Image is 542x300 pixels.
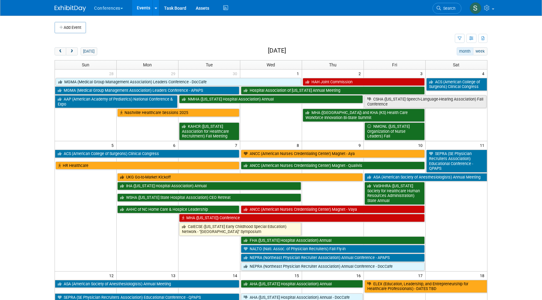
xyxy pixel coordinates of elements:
button: prev [55,47,66,55]
span: Fri [392,62,397,67]
span: 16 [356,272,364,279]
a: NMONL ([US_STATE] Organization of Nurse Leaders) Fall [364,122,425,140]
a: MHA ([US_STATE]) Conference [179,214,424,222]
span: Thu [329,62,337,67]
span: 9 [358,141,364,149]
a: CalECSE ([US_STATE] Early Childhood Special Education) Network - "[GEOGRAPHIC_DATA]" Symposium [179,223,301,235]
span: 2 [358,70,364,77]
a: NEPRA (Northeast Physician Recruiter Association) Annual Conference - APAPS [241,254,425,262]
span: 13 [170,272,178,279]
a: MGMA (Medical Group Management Association) Leaders Conference - APAPS [55,86,239,95]
span: 18 [479,272,487,279]
span: Sun [82,62,89,67]
span: 7 [234,141,240,149]
span: 15 [294,272,302,279]
a: NMHA ([US_STATE] Hospital Association) Annual [179,95,363,103]
a: NEPRA (Northeast Physician Recruiter Association) Annual Conference - DocCafe [241,262,425,271]
a: VaSHHRA ([US_STATE] Society for Healthcare Human Resources Administration) State Annual [364,182,425,205]
h2: [DATE] [268,47,286,54]
span: Sat [453,62,460,67]
a: CSHA ([US_STATE] Speech-Language-Hearing Association) Fall Conference [364,95,486,108]
a: FHA ([US_STATE] Hospital Association) Annual [241,236,425,245]
span: 6 [173,141,178,149]
a: ANCC (American Nurses Credentialing Center) Magnet - Aya [241,150,425,158]
span: 10 [417,141,425,149]
span: 12 [109,272,116,279]
span: Search [441,6,455,11]
a: SEPRA (SE Physician Recruiters Association) Educational Conference - QPAPS [426,150,487,173]
a: ACS (American College of Surgeons) Clinical Congress [426,78,487,91]
a: ACS (American College of Surgeons) Clinical Congress [55,150,239,158]
a: UKG Go-to-Market Kickoff [117,173,363,181]
a: ASA (American Society of Anesthesiologists) Annual Meeting [364,173,487,181]
a: AHA ([US_STATE] Hospital Association) Annual [241,280,363,288]
span: Mon [143,62,152,67]
span: 14 [232,272,240,279]
button: Add Event [55,22,86,33]
button: week [473,47,487,55]
span: 8 [296,141,302,149]
a: AHHC of NC Home Care & Hospice Leadership [117,205,239,214]
a: NALTO (Natl. Assoc. of Physician Recruiters) Fall Fly-in [241,245,425,253]
a: MHA ([GEOGRAPHIC_DATA]) and KHA (KS) Health Care Workforce Innovation Bi-State Summit [303,109,425,122]
span: 11 [479,141,487,149]
a: Nashville Healthcare Sessions 2025 [117,109,239,117]
a: ASA (American Society of Anesthesiologists) Annual Meeting [55,280,239,288]
a: ANCC (American Nurses Credentialing Center) Magnet - Vaya [241,205,425,214]
a: HAH Joint Commission [303,78,425,86]
span: 17 [417,272,425,279]
a: MGMA (Medical Group Management Association) Leaders Conference - DocCafe [56,78,301,86]
button: next [66,47,77,55]
span: 5 [111,141,116,149]
span: 29 [170,70,178,77]
a: ELEX (Education, Leadership, and Entrepreneurship for Healthcare Professionals) - DATES TBD [364,280,487,293]
a: KAHCR ([US_STATE] Association for Healthcare Recruitment) Fall Meeting [179,122,239,140]
button: [DATE] [81,47,97,55]
a: HR Healthcare [56,162,239,170]
span: Wed [267,62,275,67]
span: 28 [109,70,116,77]
span: 30 [232,70,240,77]
span: 4 [481,70,487,77]
a: Hospital Association of [US_STATE] Annual Meeting [241,86,425,95]
img: ExhibitDay [55,5,86,12]
a: IHA ([US_STATE] Hospital Association) Annual [117,182,301,190]
span: 1 [296,70,302,77]
a: Search [433,3,461,14]
a: ANCC (American Nurses Credentialing Center) Magnet - Qualivis [241,162,425,170]
span: Tue [206,62,213,67]
span: 3 [420,70,425,77]
a: AAP (American Academy of Pediatrics) National Conference & Expo [55,95,178,108]
img: Sophie Buffo [470,2,481,14]
button: month [457,47,473,55]
a: WSHA ([US_STATE] State Hospital Association) CEO Retreat [117,194,301,202]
